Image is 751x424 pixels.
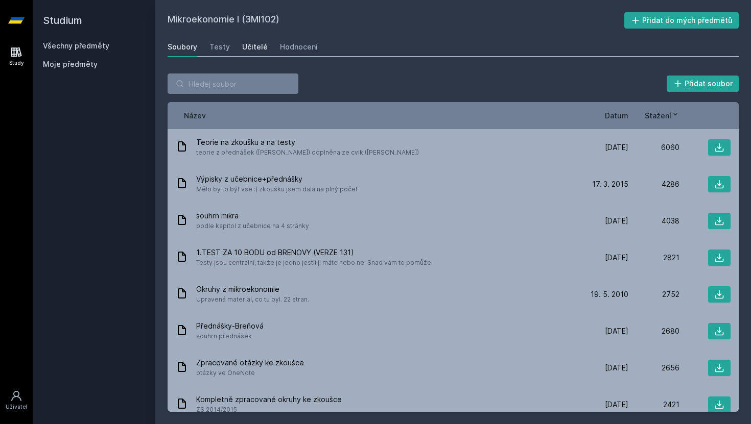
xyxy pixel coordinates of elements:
span: [DATE] [605,216,628,226]
span: [DATE] [605,142,628,153]
div: 4038 [628,216,679,226]
span: Přednášky-Breňová [196,321,264,331]
span: ZS 2014/2015 [196,405,342,415]
span: Mělo by to být vše :) zkoušku jsem dala na plný počet [196,184,358,194]
span: Okruhy z mikroekonomie [196,284,309,294]
a: Testy [209,37,230,57]
span: Stažení [645,110,671,121]
button: Datum [605,110,628,121]
div: Učitelé [242,42,268,52]
a: Učitelé [242,37,268,57]
span: Kompletně zpracované okruhy ke zkoušce [196,394,342,405]
div: Testy [209,42,230,52]
div: 2421 [628,400,679,410]
button: Název [184,110,206,121]
span: Moje předměty [43,59,98,69]
a: Soubory [168,37,197,57]
a: Study [2,41,31,72]
a: Uživatel [2,385,31,416]
span: podle kapitol z učebnice na 4 stránky [196,221,309,231]
div: Uživatel [6,403,27,411]
div: 2821 [628,253,679,263]
span: teorie z přednášek ([PERSON_NAME]) doplněna ze cvik ([PERSON_NAME]) [196,147,419,158]
span: Teorie na zkoušku a na testy [196,137,419,147]
div: Hodnocení [280,42,318,52]
div: 4286 [628,179,679,189]
span: souhrn mikra [196,211,309,221]
a: Všechny předměty [43,41,109,50]
a: Hodnocení [280,37,318,57]
button: Stažení [645,110,679,121]
span: Upravená materiál, co tu byl. 22 stran. [196,294,309,305]
div: 2752 [628,289,679,300]
div: 2656 [628,363,679,373]
span: [DATE] [605,363,628,373]
span: Výpisky z učebnice+přednášky [196,174,358,184]
div: Study [9,59,24,67]
span: [DATE] [605,326,628,336]
span: [DATE] [605,253,628,263]
span: [DATE] [605,400,628,410]
div: 6060 [628,142,679,153]
span: otázky ve OneNote [196,368,304,378]
button: Přidat soubor [667,76,739,92]
div: Soubory [168,42,197,52]
h2: Mikroekonomie I (3MI102) [168,12,624,29]
span: 17. 3. 2015 [592,179,628,189]
span: souhrn přednášek [196,331,264,341]
span: Testy jsou centralní, takže je jedno jestli ji máte nebo ne. Snad vám to pomůže [196,258,431,268]
span: 19. 5. 2010 [591,289,628,300]
button: Přidat do mých předmětů [624,12,739,29]
input: Hledej soubor [168,73,298,94]
span: Zpracované otázky ke zkoušce [196,358,304,368]
span: 1.TEST ZA 10 BODU od BRENOVY (VERZE 131) [196,247,431,258]
div: 2680 [628,326,679,336]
